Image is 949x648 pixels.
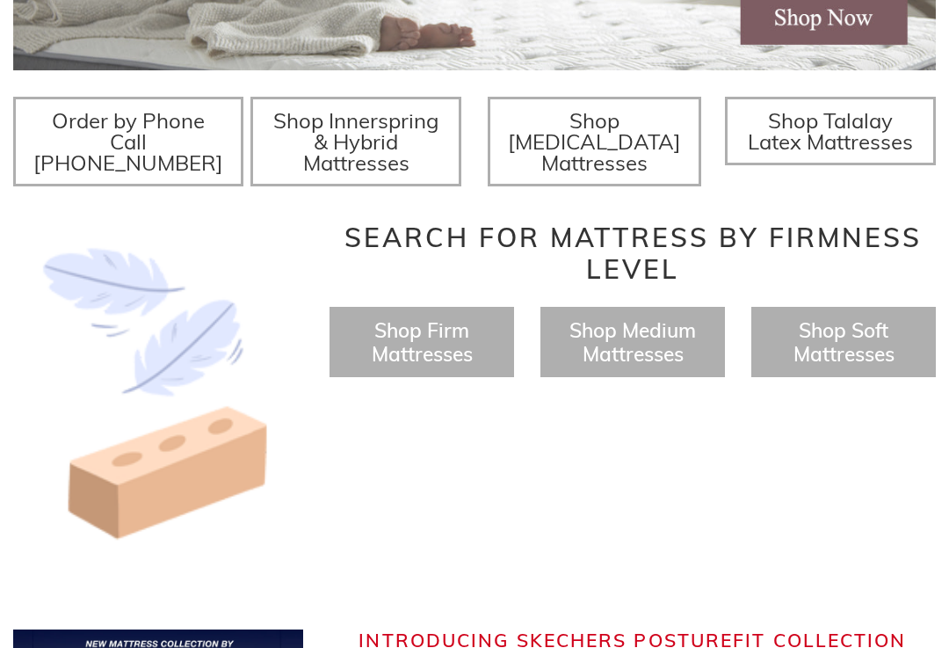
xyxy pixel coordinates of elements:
a: Shop Firm Mattresses [372,317,473,367]
a: Order by Phone Call [PHONE_NUMBER] [13,97,243,186]
span: Shop [MEDICAL_DATA] Mattresses [508,107,681,176]
a: Shop Soft Mattresses [793,317,895,367]
span: Search for Mattress by Firmness Level [344,221,922,286]
img: Image-of-brick- and-feather-representing-firm-and-soft-feel [13,222,303,568]
span: Shop Innerspring & Hybrid Mattresses [273,107,439,176]
a: Shop [MEDICAL_DATA] Mattresses [488,97,701,186]
a: Shop Innerspring & Hybrid Mattresses [250,97,461,186]
span: Shop Talalay Latex Mattresses [748,107,913,155]
a: Shop Talalay Latex Mattresses [725,97,936,165]
span: Order by Phone Call [PHONE_NUMBER] [33,107,223,176]
a: Shop Medium Mattresses [569,317,696,367]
